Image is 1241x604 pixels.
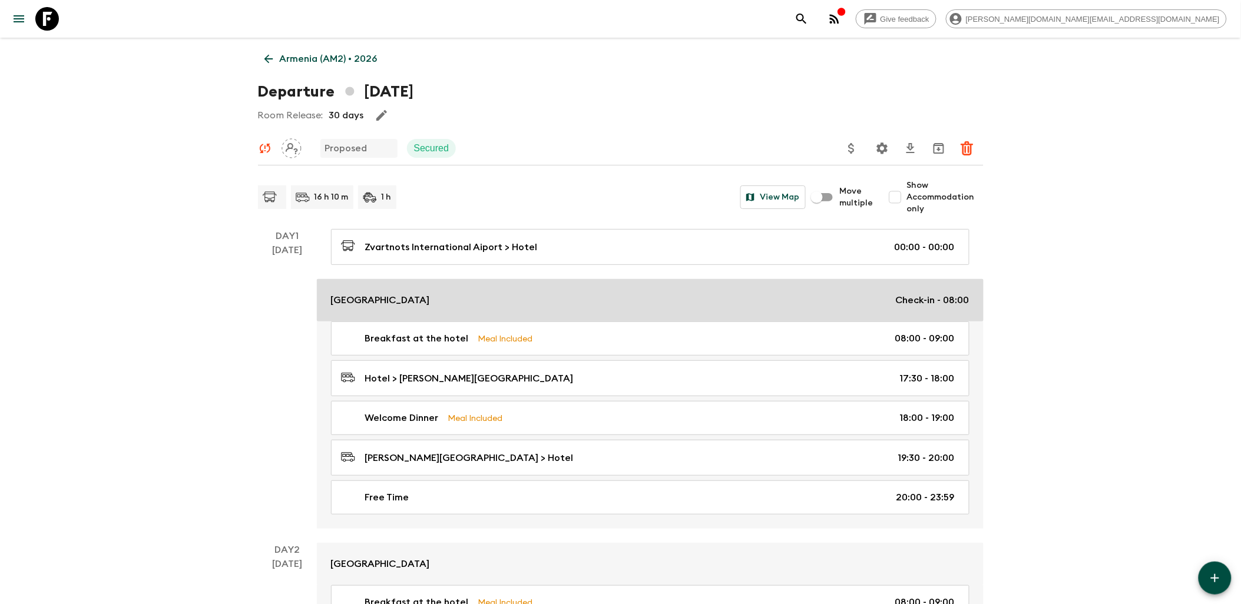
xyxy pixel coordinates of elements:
[315,191,349,203] p: 16 h 10 m
[895,240,955,254] p: 00:00 - 00:00
[946,9,1227,28] div: [PERSON_NAME][DOMAIN_NAME][EMAIL_ADDRESS][DOMAIN_NAME]
[365,411,439,425] p: Welcome Dinner
[365,240,538,254] p: Zvartnots International Aiport > Hotel
[282,142,302,151] span: Assign pack leader
[365,490,409,505] p: Free Time
[840,185,874,209] span: Move multiple
[896,293,969,307] p: Check-in - 08:00
[258,47,384,71] a: Armenia (AM2) • 2026
[871,137,894,160] button: Settings
[900,371,955,386] p: 17:30 - 18:00
[331,321,969,356] a: Breakfast at the hotelMeal Included08:00 - 09:00
[325,141,368,155] p: Proposed
[258,543,317,557] p: Day 2
[790,7,813,31] button: search adventures
[365,451,574,465] p: [PERSON_NAME][GEOGRAPHIC_DATA] > Hotel
[329,108,364,122] p: 30 days
[258,108,323,122] p: Room Release:
[898,451,955,465] p: 19:30 - 20:00
[258,141,272,155] svg: Unable to sync - Check prices and secured
[317,543,984,585] a: [GEOGRAPHIC_DATA]
[331,557,430,571] p: [GEOGRAPHIC_DATA]
[331,360,969,396] a: Hotel > [PERSON_NAME][GEOGRAPHIC_DATA]17:30 - 18:00
[856,9,936,28] a: Give feedback
[365,331,469,346] p: Breakfast at the hotel
[317,279,984,321] a: [GEOGRAPHIC_DATA]Check-in - 08:00
[331,293,430,307] p: [GEOGRAPHIC_DATA]
[900,411,955,425] p: 18:00 - 19:00
[331,401,969,435] a: Welcome DinnerMeal Included18:00 - 19:00
[7,7,31,31] button: menu
[740,185,806,209] button: View Map
[331,480,969,515] a: Free Time20:00 - 23:59
[899,137,922,160] button: Download CSV
[258,80,414,104] h1: Departure [DATE]
[331,440,969,476] a: [PERSON_NAME][GEOGRAPHIC_DATA] > Hotel19:30 - 20:00
[448,411,503,424] p: Meal Included
[280,52,378,66] p: Armenia (AM2) • 2026
[927,137,951,160] button: Archive (Completed, Cancelled or Unsynced Departures only)
[272,243,302,529] div: [DATE]
[895,331,955,346] p: 08:00 - 09:00
[874,15,936,24] span: Give feedback
[382,191,392,203] p: 1 h
[414,141,449,155] p: Secured
[478,332,533,345] p: Meal Included
[365,371,574,386] p: Hotel > [PERSON_NAME][GEOGRAPHIC_DATA]
[955,137,979,160] button: Delete
[896,490,955,505] p: 20:00 - 23:59
[907,180,984,215] span: Show Accommodation only
[959,15,1226,24] span: [PERSON_NAME][DOMAIN_NAME][EMAIL_ADDRESS][DOMAIN_NAME]
[331,229,969,265] a: Zvartnots International Aiport > Hotel00:00 - 00:00
[840,137,863,160] button: Update Price, Early Bird Discount and Costs
[258,229,317,243] p: Day 1
[407,139,456,158] div: Secured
